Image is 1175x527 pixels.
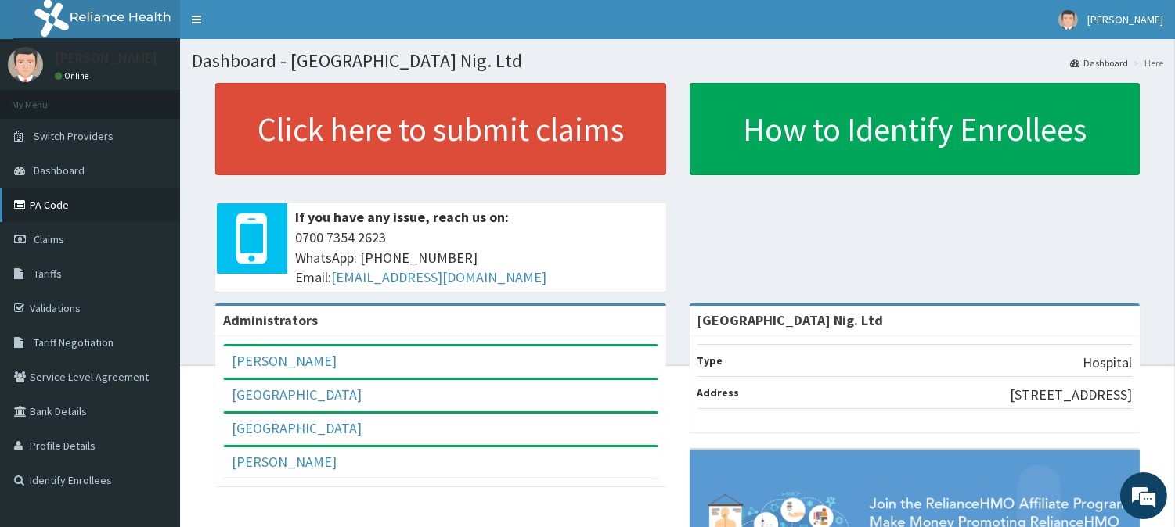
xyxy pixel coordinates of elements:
span: Claims [34,232,64,246]
a: Dashboard [1070,56,1128,70]
span: Switch Providers [34,129,114,143]
span: Tariffs [34,267,62,281]
span: 0700 7354 2623 WhatsApp: [PHONE_NUMBER] Email: [295,228,658,288]
a: How to Identify Enrollees [690,83,1141,175]
b: Administrators [223,311,318,329]
b: Address [697,385,740,400]
a: [GEOGRAPHIC_DATA] [232,419,362,437]
b: Type [697,353,723,367]
h1: Dashboard - [GEOGRAPHIC_DATA] Nig. Ltd [192,51,1163,71]
a: [PERSON_NAME] [232,352,337,370]
b: If you have any issue, reach us on: [295,208,509,226]
a: Online [55,70,92,81]
strong: [GEOGRAPHIC_DATA] Nig. Ltd [697,311,884,329]
a: [EMAIL_ADDRESS][DOMAIN_NAME] [331,268,546,286]
img: User Image [1058,10,1078,30]
span: Tariff Negotiation [34,335,114,350]
span: Dashboard [34,163,85,177]
span: [PERSON_NAME] [1087,13,1163,27]
p: Hospital [1083,353,1132,373]
a: [PERSON_NAME] [232,453,337,471]
a: [GEOGRAPHIC_DATA] [232,385,362,403]
p: [PERSON_NAME] [55,51,157,65]
img: User Image [8,47,43,82]
li: Here [1130,56,1163,70]
a: Click here to submit claims [215,83,666,175]
p: [STREET_ADDRESS] [1010,385,1132,405]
